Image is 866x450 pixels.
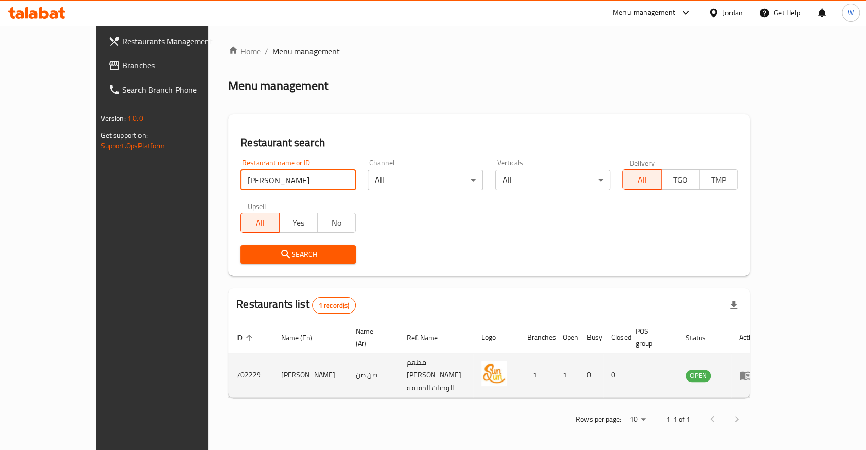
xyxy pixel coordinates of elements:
[279,213,318,233] button: Yes
[312,297,356,314] div: Total records count
[317,213,356,233] button: No
[721,293,746,318] div: Export file
[281,332,326,344] span: Name (En)
[265,45,268,57] li: /
[686,370,711,382] span: OPEN
[625,412,649,427] div: Rows per page:
[284,216,314,230] span: Yes
[228,353,273,398] td: 702229
[101,129,148,142] span: Get support on:
[481,361,507,386] img: SUN SUN
[622,169,661,190] button: All
[495,170,610,190] div: All
[399,353,473,398] td: مطعم [PERSON_NAME] للوجبات الخفيفه
[228,322,766,398] table: enhanced table
[579,353,603,398] td: 0
[519,353,555,398] td: 1
[603,353,628,398] td: 0
[723,7,743,18] div: Jordan
[555,353,579,398] td: 1
[368,170,483,190] div: All
[356,325,387,350] span: Name (Ar)
[100,29,240,53] a: Restaurants Management
[122,84,232,96] span: Search Branch Phone
[636,325,666,350] span: POS group
[100,53,240,78] a: Branches
[240,245,356,264] button: Search
[228,45,261,57] a: Home
[236,297,356,314] h2: Restaurants list
[248,202,266,210] label: Upsell
[666,172,696,187] span: TGO
[731,322,766,353] th: Action
[101,112,126,125] span: Version:
[519,322,555,353] th: Branches
[240,135,738,150] h2: Restaurant search
[249,248,348,261] span: Search
[348,353,399,398] td: صن صن
[122,35,232,47] span: Restaurants Management
[661,169,700,190] button: TGO
[122,59,232,72] span: Branches
[627,172,657,187] span: All
[127,112,143,125] span: 1.0.0
[630,159,655,166] label: Delivery
[101,139,165,152] a: Support.OpsPlatform
[473,322,519,353] th: Logo
[322,216,352,230] span: No
[699,169,738,190] button: TMP
[666,413,690,426] p: 1-1 of 1
[240,170,356,190] input: Search for restaurant name or ID..
[575,413,621,426] p: Rows per page:
[739,369,758,382] div: Menu
[228,45,750,57] nav: breadcrumb
[228,78,328,94] h2: Menu management
[686,332,719,344] span: Status
[579,322,603,353] th: Busy
[100,78,240,102] a: Search Branch Phone
[240,213,279,233] button: All
[555,322,579,353] th: Open
[613,7,675,19] div: Menu-management
[407,332,451,344] span: Ref. Name
[704,172,734,187] span: TMP
[603,322,628,353] th: Closed
[245,216,275,230] span: All
[236,332,256,344] span: ID
[686,370,711,382] div: OPEN
[273,353,348,398] td: [PERSON_NAME]
[313,301,356,310] span: 1 record(s)
[848,7,854,18] span: W
[272,45,340,57] span: Menu management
